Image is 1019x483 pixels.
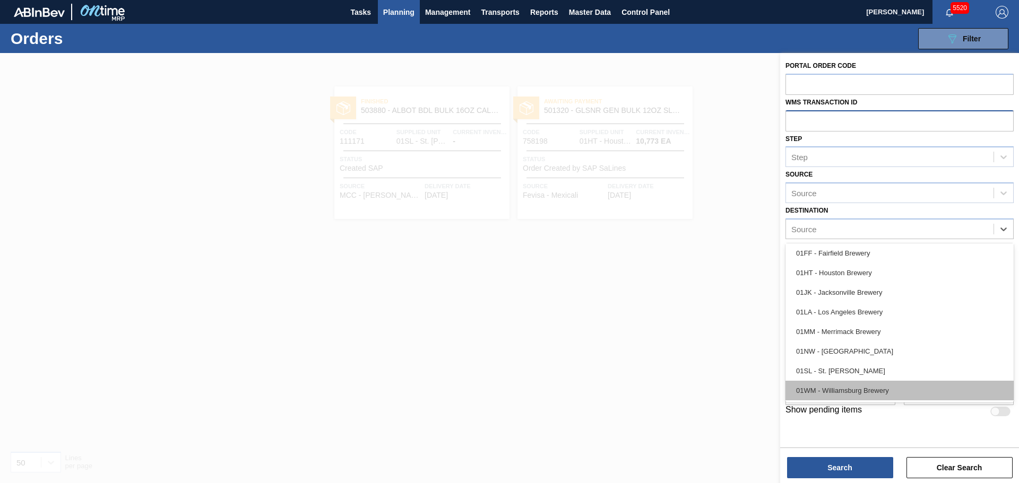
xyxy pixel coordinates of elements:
label: Step [785,135,802,143]
span: Tasks [349,6,373,19]
h1: Orders [11,32,169,45]
div: 01MM - Merrimack Brewery [785,322,1014,341]
div: 01JK - Jacksonville Brewery [785,283,1014,302]
span: Planning [383,6,414,19]
span: Filter [963,34,981,43]
button: Notifications [932,5,966,20]
span: Management [425,6,471,19]
span: Master Data [569,6,611,19]
button: Filter [918,28,1008,49]
label: Show pending items [785,405,862,418]
label: Source [785,171,813,178]
div: Source [791,224,817,233]
label: Portal Order Code [785,62,856,69]
span: Control Panel [621,6,670,19]
span: Reports [530,6,558,19]
div: 01FF - Fairfield Brewery [785,243,1014,263]
img: TNhmsLtSVTkK8tSr43FrP2fwEKptu5GPRR3wAAAABJRU5ErkJggg== [14,7,65,17]
span: 5520 [951,2,969,14]
div: Step [791,153,808,162]
div: 01NW - [GEOGRAPHIC_DATA] [785,341,1014,361]
label: Destination [785,207,828,214]
div: Source [791,189,817,198]
label: WMS Transaction ID [785,99,857,106]
div: 01HT - Houston Brewery [785,263,1014,283]
img: Logout [996,6,1008,19]
div: 01WM - Williamsburg Brewery [785,381,1014,400]
div: 01LA - Los Angeles Brewery [785,302,1014,322]
div: 01SL - St. [PERSON_NAME] [785,361,1014,381]
label: Material Group [785,243,843,250]
span: Transports [481,6,520,19]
